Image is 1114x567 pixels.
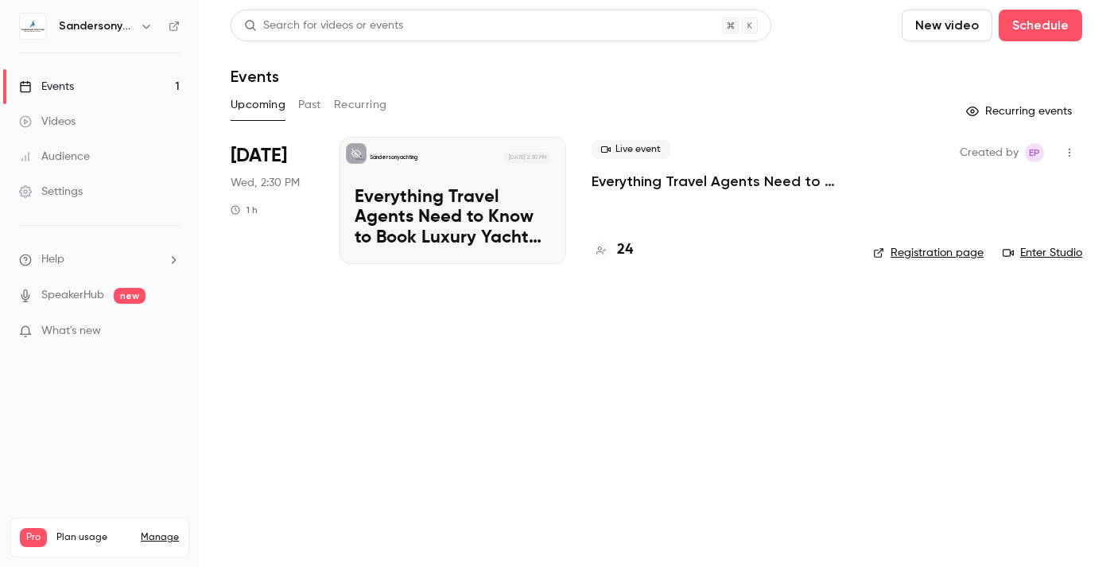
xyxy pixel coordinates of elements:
[231,67,279,86] h1: Events
[298,92,321,118] button: Past
[59,18,134,34] h6: Sandersonyachting
[1003,245,1082,261] a: Enter Studio
[244,17,403,34] div: Search for videos or events
[19,114,76,130] div: Videos
[19,184,83,200] div: Settings
[41,287,104,304] a: SpeakerHub
[20,528,47,547] span: Pro
[592,140,670,159] span: Live event
[41,251,64,268] span: Help
[999,10,1082,41] button: Schedule
[960,143,1019,162] span: Created by
[340,137,566,264] a: Everything Travel Agents Need to Know to Book Luxury Yacht Charters with ConfidenceSandersonyacht...
[19,149,90,165] div: Audience
[370,153,417,161] p: Sandersonyachting
[355,188,551,249] p: Everything Travel Agents Need to Know to Book Luxury Yacht Charters with Confidence
[617,239,633,261] h4: 24
[592,172,848,191] a: Everything Travel Agents Need to Know to Book Luxury Yacht Charters with Confidence
[231,143,287,169] span: [DATE]
[19,251,180,268] li: help-dropdown-opener
[231,137,314,264] div: Sep 24 Wed, 2:30 PM (America/New York)
[231,175,300,191] span: Wed, 2:30 PM
[41,323,101,340] span: What's new
[503,152,550,163] span: [DATE] 2:30 PM
[1025,143,1044,162] span: erin pavane
[56,531,131,544] span: Plan usage
[114,288,146,304] span: new
[334,92,387,118] button: Recurring
[231,204,258,216] div: 1 h
[592,239,633,261] a: 24
[1029,143,1040,162] span: ep
[873,245,984,261] a: Registration page
[19,79,74,95] div: Events
[231,92,285,118] button: Upcoming
[959,99,1082,124] button: Recurring events
[902,10,992,41] button: New video
[20,14,45,39] img: Sandersonyachting
[141,531,179,544] a: Manage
